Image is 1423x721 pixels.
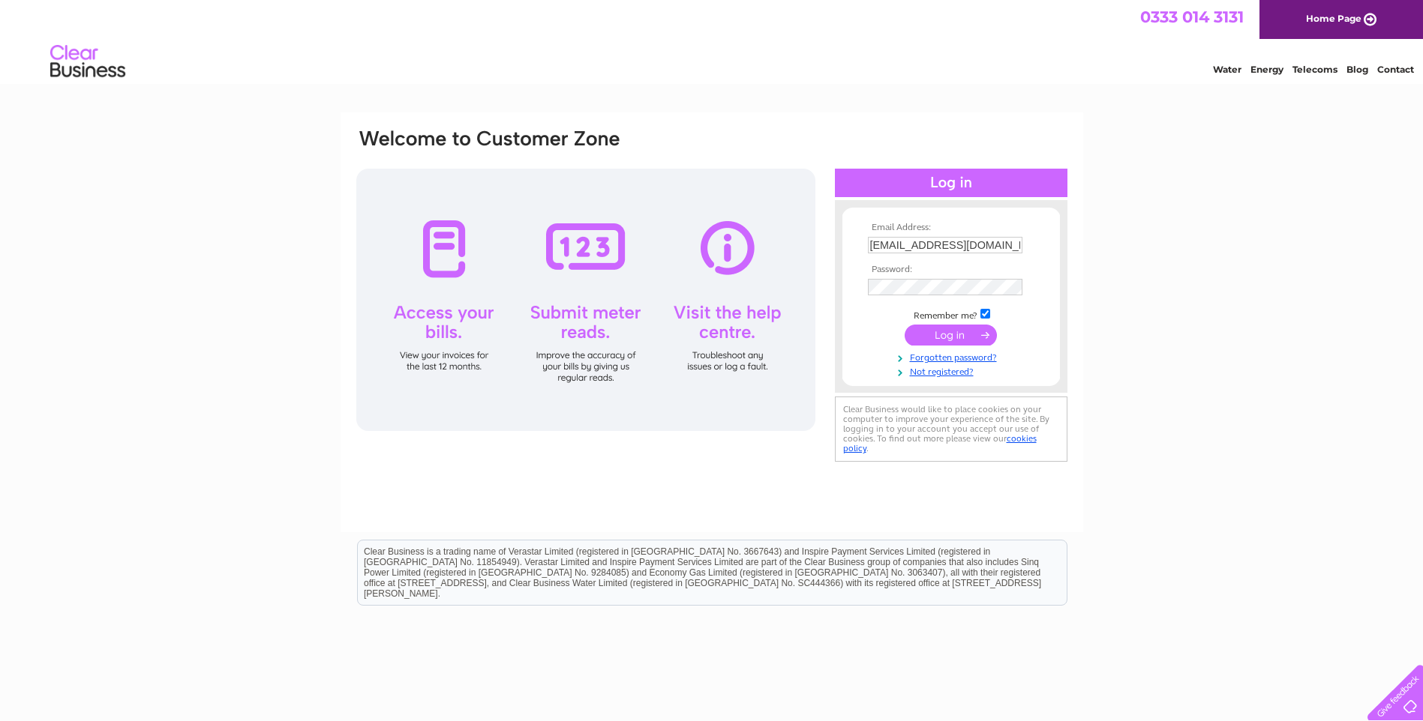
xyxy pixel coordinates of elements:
[868,363,1038,378] a: Not registered?
[835,396,1067,462] div: Clear Business would like to place cookies on your computer to improve your experience of the sit...
[864,223,1038,233] th: Email Address:
[1213,64,1241,75] a: Water
[1140,7,1244,26] a: 0333 014 3131
[50,39,126,85] img: logo.png
[358,8,1067,73] div: Clear Business is a trading name of Verastar Limited (registered in [GEOGRAPHIC_DATA] No. 3667643...
[1292,64,1337,75] a: Telecoms
[1346,64,1368,75] a: Blog
[843,433,1037,453] a: cookies policy
[1250,64,1283,75] a: Energy
[864,307,1038,322] td: Remember me?
[905,325,997,346] input: Submit
[1377,64,1414,75] a: Contact
[864,265,1038,275] th: Password:
[868,349,1038,363] a: Forgotten password?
